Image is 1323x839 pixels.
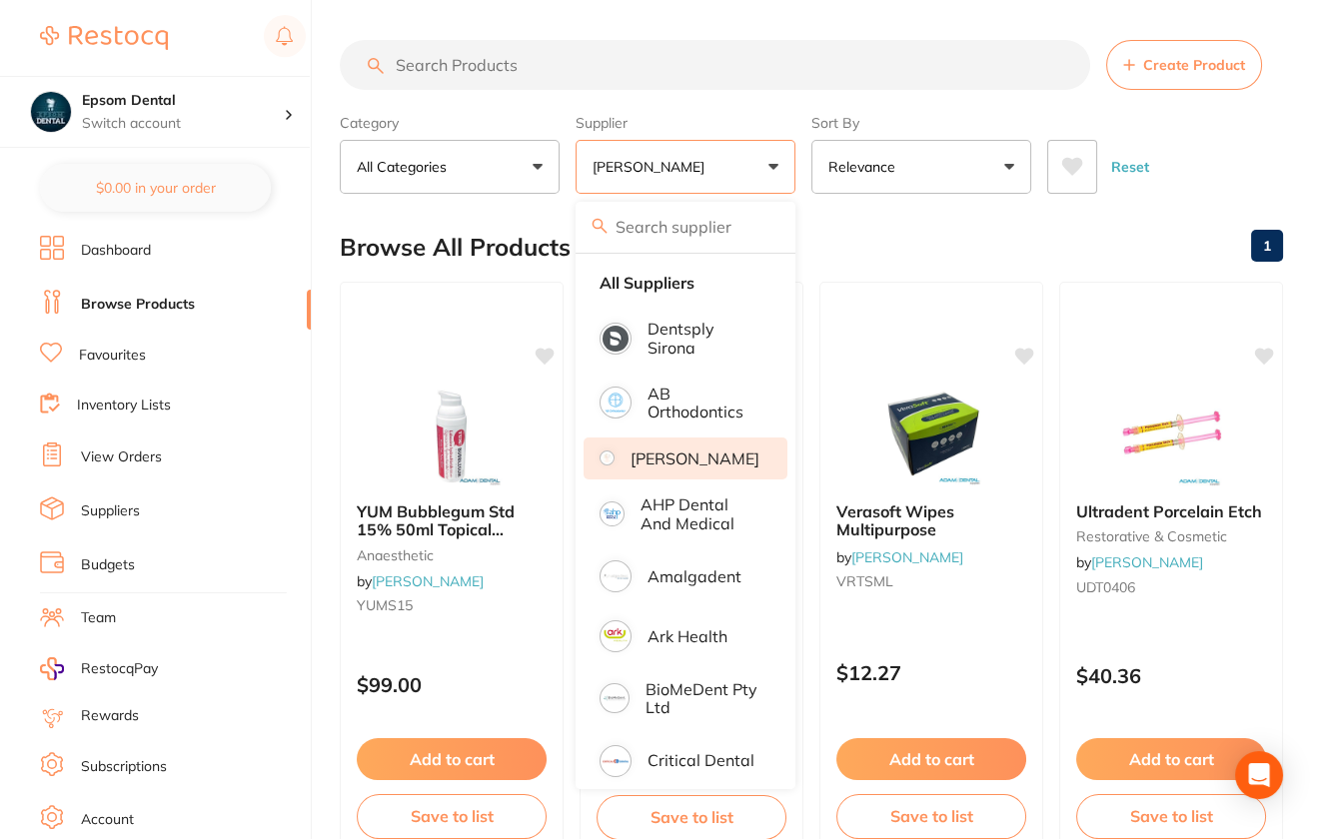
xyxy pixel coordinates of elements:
[357,738,547,780] button: Add to cart
[811,114,1031,132] label: Sort By
[576,114,795,132] label: Supplier
[357,794,547,838] button: Save to list
[641,495,759,532] p: AHP Dental and Medical
[1076,553,1203,571] span: by
[357,501,515,558] span: YUM Bubblegum Std 15% 50ml Topical [MEDICAL_DATA]
[357,157,455,177] p: All Categories
[576,140,795,194] button: [PERSON_NAME]
[81,706,139,726] a: Rewards
[40,164,271,212] button: $0.00 in your order
[81,810,134,830] a: Account
[40,15,168,61] a: Restocq Logo
[584,262,787,304] li: Clear selection
[603,686,627,710] img: BioMeDent Pty Ltd
[600,274,694,292] strong: All Suppliers
[603,453,612,462] img: Adam Dental
[357,547,547,563] small: anaesthetic
[836,572,893,590] span: VRTSML
[828,157,903,177] p: Relevance
[1105,140,1155,194] button: Reset
[79,346,146,366] a: Favourites
[811,140,1031,194] button: Relevance
[340,234,571,262] h2: Browse All Products
[1143,57,1245,73] span: Create Product
[387,387,517,486] img: YUM Bubblegum Std 15% 50ml Topical Lidocaine
[357,572,484,590] span: by
[603,623,629,649] img: Ark Health
[648,320,759,357] p: Dentsply Sirona
[836,502,1026,539] b: Verasoft Wipes Multipurpose
[357,502,547,539] b: YUM Bubblegum Std 15% 50ml Topical Lidocaine
[357,596,413,614] span: YUMS15
[82,91,284,111] h4: Epsom Dental
[648,751,754,769] p: Critical Dental
[1235,751,1283,799] div: Open Intercom Messenger
[648,627,727,645] p: Ark Health
[81,447,162,467] a: View Orders
[340,40,1090,90] input: Search Products
[81,757,167,777] a: Subscriptions
[40,657,64,680] img: RestocqPay
[1076,502,1266,520] b: Ultradent Porcelain Etch
[597,795,786,839] button: Save to list
[1106,40,1262,90] button: Create Product
[648,567,741,585] p: Amalgadent
[603,748,629,774] img: Critical Dental
[1076,738,1266,780] button: Add to cart
[836,794,1026,838] button: Save to list
[648,385,759,421] p: AB Orthodontics
[81,608,116,628] a: Team
[631,449,759,467] p: [PERSON_NAME]
[82,114,284,134] p: Switch account
[1076,578,1135,596] span: UDT0406
[1251,226,1283,266] a: 1
[836,738,1026,780] button: Add to cart
[603,563,629,589] img: Amalgadent
[1076,501,1262,521] span: Ultradent Porcelain Etch
[603,326,629,352] img: Dentsply Sirona
[646,680,759,717] p: BioMeDent Pty Ltd
[1076,664,1266,687] p: $40.36
[836,661,1026,684] p: $12.27
[1091,553,1203,571] a: [PERSON_NAME]
[81,555,135,575] a: Budgets
[31,92,71,132] img: Epsom Dental
[81,295,195,315] a: Browse Products
[576,202,795,252] input: Search supplier
[1106,387,1236,486] img: Ultradent Porcelain Etch
[81,241,151,261] a: Dashboard
[593,157,712,177] p: [PERSON_NAME]
[866,387,996,486] img: Verasoft Wipes Multipurpose
[1076,794,1266,838] button: Save to list
[372,572,484,590] a: [PERSON_NAME]
[81,659,158,679] span: RestocqPay
[836,548,963,566] span: by
[340,140,560,194] button: All Categories
[851,548,963,566] a: [PERSON_NAME]
[77,396,171,416] a: Inventory Lists
[603,390,629,416] img: AB Orthodontics
[340,114,560,132] label: Category
[81,501,140,521] a: Suppliers
[40,657,158,680] a: RestocqPay
[1076,528,1266,544] small: restorative & cosmetic
[40,26,168,50] img: Restocq Logo
[603,504,622,523] img: AHP Dental and Medical
[357,673,547,696] p: $99.00
[836,501,954,539] span: Verasoft Wipes Multipurpose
